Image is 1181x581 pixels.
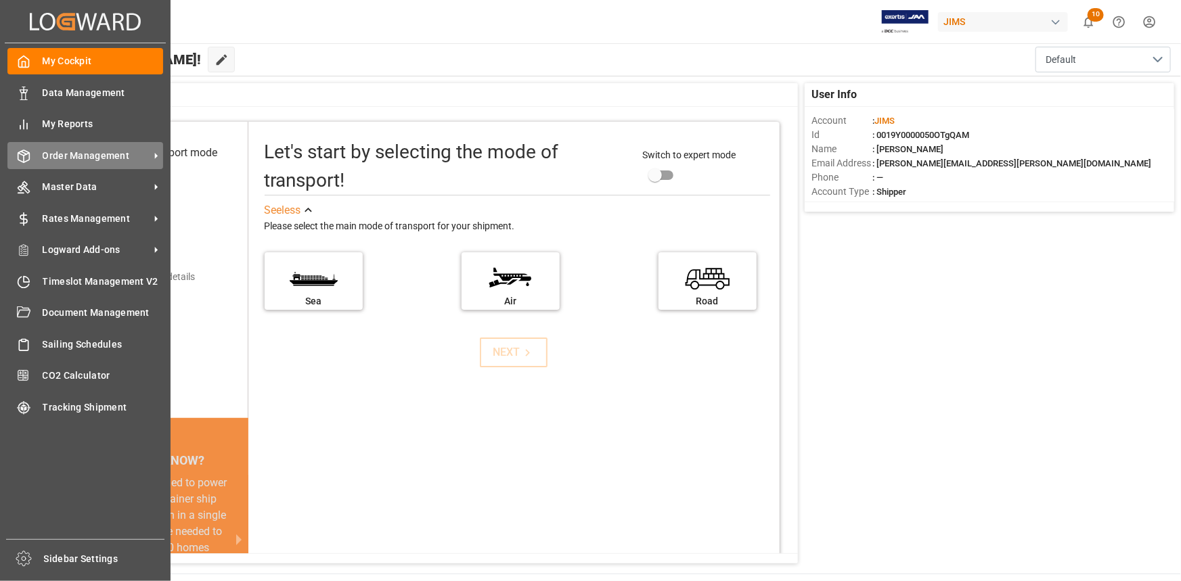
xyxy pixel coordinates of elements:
div: Air [468,294,553,308]
button: show 10 new notifications [1073,7,1104,37]
span: My Reports [43,117,164,131]
span: Tracking Shipment [43,400,164,415]
div: Please select the main mode of transport for your shipment. [265,218,770,235]
a: My Cockpit [7,48,163,74]
span: Document Management [43,306,164,320]
span: Data Management [43,86,164,100]
div: NEXT [493,344,535,361]
span: : 0019Y0000050OTgQAM [872,130,969,140]
span: Switch to expert mode [642,149,736,160]
span: : [PERSON_NAME] [872,144,943,154]
button: JIMS [938,9,1073,34]
div: Sea [271,294,356,308]
span: Sidebar Settings [44,552,165,566]
span: Logward Add-ons [43,243,150,257]
div: Road [665,294,750,308]
div: Add shipping details [110,270,195,284]
span: Phone [811,170,872,185]
span: Sailing Schedules [43,338,164,352]
span: Timeslot Management V2 [43,275,164,289]
span: Id [811,128,872,142]
button: open menu [1035,47,1171,72]
span: : — [872,172,883,183]
span: User Info [811,87,857,103]
a: Sailing Schedules [7,331,163,357]
a: Data Management [7,79,163,106]
span: My Cockpit [43,54,164,68]
span: Account [811,114,872,128]
span: JIMS [874,116,895,126]
span: : [872,116,895,126]
a: My Reports [7,111,163,137]
div: Let's start by selecting the mode of transport! [265,138,629,195]
span: : Shipper [872,187,906,197]
span: Default [1046,53,1076,67]
a: CO2 Calculator [7,363,163,389]
span: : [PERSON_NAME][EMAIL_ADDRESS][PERSON_NAME][DOMAIN_NAME] [872,158,1151,168]
button: Help Center [1104,7,1134,37]
div: See less [265,202,301,218]
span: 10 [1088,8,1104,22]
span: Order Management [43,149,150,163]
button: NEXT [480,338,548,367]
a: Timeslot Management V2 [7,268,163,294]
a: Document Management [7,300,163,326]
span: Rates Management [43,212,150,226]
span: Account Type [811,185,872,199]
span: CO2 Calculator [43,369,164,383]
a: Tracking Shipment [7,394,163,420]
span: Email Address [811,156,872,170]
span: Name [811,142,872,156]
img: Exertis%20JAM%20-%20Email%20Logo.jpg_1722504956.jpg [882,10,929,34]
div: JIMS [938,12,1068,32]
span: Master Data [43,180,150,194]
